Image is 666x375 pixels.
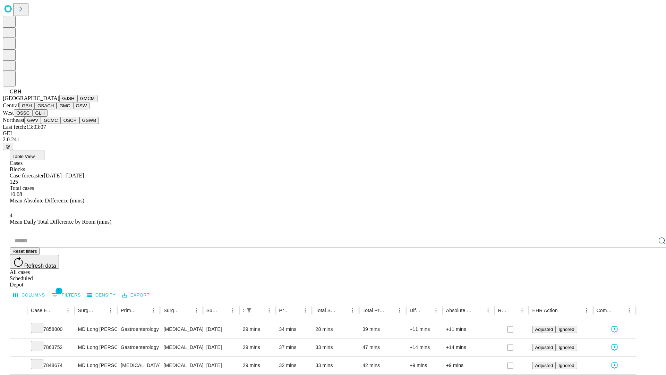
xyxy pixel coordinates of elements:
button: GJSH [59,95,77,102]
button: OSSC [14,109,33,117]
button: Menu [395,306,404,315]
div: Comments [597,308,614,313]
button: GLH [32,109,47,117]
div: 39 mins [362,320,403,338]
span: Ignored [558,327,574,332]
button: GSACH [35,102,57,109]
div: +11 mins [446,320,491,338]
div: 42 mins [362,357,403,374]
button: Menu [483,306,493,315]
button: Menu [148,306,158,315]
span: Table View [12,154,35,159]
div: Surgery Name [163,308,181,313]
span: Adjusted [535,345,553,350]
span: Refresh data [24,263,56,269]
div: Case Epic Id [31,308,53,313]
div: 33 mins [315,339,356,356]
button: GCMC [41,117,61,124]
div: Total Scheduled Duration [315,308,337,313]
button: Sort [385,306,395,315]
div: [MEDICAL_DATA] FLEXIBLE PROXIMAL DIAGNOSTIC [163,320,199,338]
div: 28 mins [315,320,356,338]
button: Sort [139,306,148,315]
button: Density [85,290,118,301]
button: Sort [255,306,264,315]
button: GWV [24,117,41,124]
button: Expand [14,324,24,336]
button: Sort [182,306,191,315]
button: Ignored [556,362,577,369]
button: @ [3,143,13,150]
button: Ignored [556,344,577,351]
button: Menu [624,306,634,315]
span: Adjusted [535,363,553,368]
div: Predicted In Room Duration [279,308,290,313]
button: Menu [348,306,357,315]
span: Reset filters [12,249,37,254]
button: Adjusted [532,326,556,333]
button: Reset filters [10,248,40,255]
button: Ignored [556,326,577,333]
button: Menu [431,306,441,315]
span: Ignored [558,363,574,368]
div: 47 mins [362,339,403,356]
button: Expand [14,360,24,372]
div: Scheduled In Room Duration [243,308,244,313]
button: Show filters [244,306,254,315]
div: Gastroenterology [121,320,156,338]
div: 7848674 [31,357,71,374]
div: GEI [3,130,663,136]
button: GMC [57,102,73,109]
span: 10.08 [10,191,22,197]
button: GMCM [77,95,97,102]
button: Menu [63,306,73,315]
div: 7863752 [31,339,71,356]
div: Gastroenterology [121,339,156,356]
button: Sort [218,306,228,315]
div: [DATE] [206,339,236,356]
button: Sort [421,306,431,315]
span: 4 [10,212,12,218]
div: +14 mins [446,339,491,356]
div: 1 active filter [244,306,254,315]
button: Show filters [50,290,83,301]
span: [DATE] - [DATE] [44,173,84,178]
div: 34 mins [279,320,309,338]
div: 2.0.241 [3,136,663,143]
div: 29 mins [243,339,272,356]
button: OSCP [61,117,79,124]
button: Menu [106,306,116,315]
div: Surgery Date [206,308,217,313]
div: [MEDICAL_DATA] FLEXIBLE PROXIMAL DIAGNOSTIC [163,357,199,374]
button: Adjusted [532,344,556,351]
div: Primary Service [121,308,138,313]
button: Sort [473,306,483,315]
button: Menu [228,306,238,315]
div: Total Predicted Duration [362,308,384,313]
button: Menu [264,306,274,315]
button: Sort [53,306,63,315]
div: Difference [410,308,421,313]
span: Northeast [3,117,24,123]
button: GBH [19,102,35,109]
span: 1 [55,287,62,294]
button: Menu [300,306,310,315]
button: OSW [73,102,90,109]
div: [DATE] [206,320,236,338]
button: Export [120,290,151,301]
div: [DATE] [206,357,236,374]
div: [MEDICAL_DATA] FLEXIBLE PROXIMAL DIAGNOSTIC [163,339,199,356]
span: Total cases [10,185,34,191]
div: +11 mins [410,320,439,338]
button: Menu [191,306,201,315]
div: MD Long [PERSON_NAME] [78,357,114,374]
div: +9 mins [410,357,439,374]
div: +14 mins [410,339,439,356]
div: 29 mins [243,357,272,374]
button: Sort [615,306,624,315]
button: Menu [517,306,527,315]
button: Sort [96,306,106,315]
div: 32 mins [279,357,309,374]
span: Last fetch: 13:03:07 [3,124,46,130]
button: Expand [14,342,24,354]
